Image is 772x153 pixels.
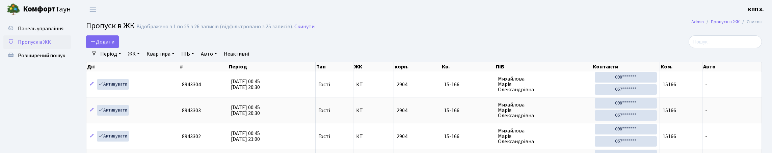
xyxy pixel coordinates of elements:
[705,81,707,88] span: -
[97,105,129,116] a: Активувати
[84,4,101,15] button: Переключити навігацію
[498,76,589,92] span: Михайлова Марія Олександрівна
[495,62,592,71] th: ПІБ
[23,4,55,14] b: Комфорт
[702,62,762,71] th: Авто
[740,18,762,26] li: Список
[748,6,764,13] b: КПП 3.
[294,24,315,30] a: Скинути
[97,79,129,90] a: Активувати
[86,62,179,71] th: Дії
[221,48,252,60] a: Неактивні
[18,52,65,59] span: Розширений пошук
[136,24,293,30] div: Відображено з 1 по 25 з 26 записів (відфільтровано з 25 записів).
[663,81,676,88] span: 15166
[179,48,197,60] a: ПІБ
[444,108,492,113] span: 15-166
[90,38,114,45] span: Додати
[353,62,394,71] th: ЖК
[441,62,495,71] th: Кв.
[711,18,740,25] a: Пропуск в ЖК
[18,38,51,46] span: Пропуск в ЖК
[3,49,71,62] a: Розширений пошук
[356,134,391,139] span: КТ
[228,62,316,71] th: Період
[97,131,129,142] a: Активувати
[705,133,707,140] span: -
[3,22,71,35] a: Панель управління
[98,48,124,60] a: Період
[7,3,20,16] img: logo.png
[231,130,260,143] span: [DATE] 00:45 [DATE] 21:00
[748,5,764,13] a: КПП 3.
[182,133,201,140] span: 8943302
[182,81,201,88] span: 8943304
[316,62,353,71] th: Тип
[86,20,135,32] span: Пропуск в ЖК
[231,78,260,91] span: [DATE] 00:45 [DATE] 20:30
[125,48,142,60] a: ЖК
[663,133,676,140] span: 15166
[705,107,707,114] span: -
[663,107,676,114] span: 15166
[689,35,762,48] input: Пошук...
[397,133,407,140] span: 2904
[23,4,71,15] span: Таун
[318,108,330,113] span: Гості
[498,102,589,118] span: Михайлова Марія Олександрівна
[592,62,660,71] th: Контакти
[356,82,391,87] span: КТ
[18,25,63,32] span: Панель управління
[444,134,492,139] span: 15-166
[318,134,330,139] span: Гості
[3,35,71,49] a: Пропуск в ЖК
[394,62,441,71] th: корп.
[397,81,407,88] span: 2904
[660,62,702,71] th: Ком.
[498,128,589,144] span: Михайлова Марія Олександрівна
[397,107,407,114] span: 2904
[179,62,228,71] th: #
[444,82,492,87] span: 15-166
[198,48,220,60] a: Авто
[86,35,119,48] a: Додати
[182,107,201,114] span: 8943303
[318,82,330,87] span: Гості
[231,104,260,117] span: [DATE] 00:45 [DATE] 20:30
[144,48,177,60] a: Квартира
[691,18,704,25] a: Admin
[681,15,772,29] nav: breadcrumb
[356,108,391,113] span: КТ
